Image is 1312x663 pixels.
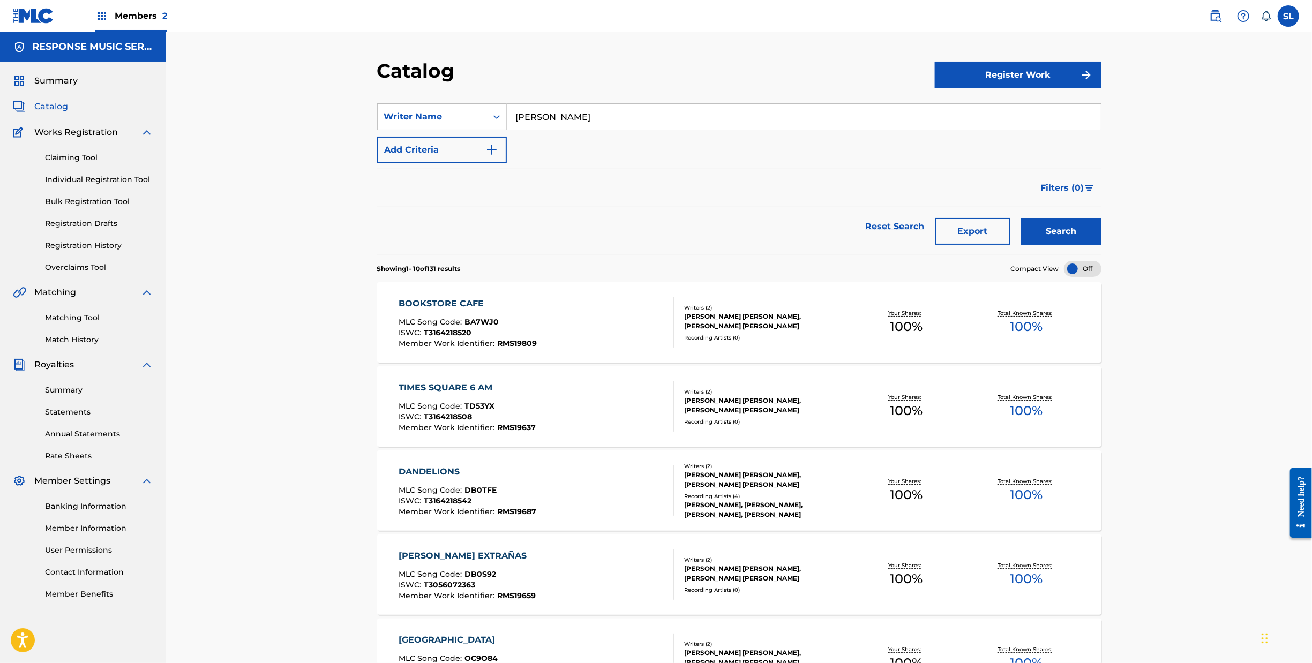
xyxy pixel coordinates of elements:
a: Claiming Tool [45,152,153,163]
a: Public Search [1205,5,1226,27]
p: Your Shares: [888,393,924,401]
div: Writers ( 2 ) [684,462,846,470]
img: expand [140,126,153,139]
span: 100 % [1010,317,1043,336]
span: T3056072363 [424,580,475,590]
span: T3164218542 [424,496,471,506]
span: ISWC : [399,412,424,421]
p: Your Shares: [888,561,924,569]
div: BOOKSTORE CAFE [399,297,537,310]
span: Matching [34,286,76,299]
a: Annual Statements [45,428,153,440]
a: Registration History [45,240,153,251]
span: 100 % [890,569,923,589]
img: help [1237,10,1250,22]
a: SummarySummary [13,74,78,87]
span: OC9O84 [464,653,498,663]
p: Showing 1 - 10 of 131 results [377,264,461,274]
div: Writers ( 2 ) [684,304,846,312]
div: Recording Artists ( 0 ) [684,334,846,342]
a: Matching Tool [45,312,153,323]
p: Your Shares: [888,645,924,653]
div: TIMES SQUARE 6 AM [399,381,536,394]
a: DANDELIONSMLC Song Code:DB0TFEISWC:T3164218542Member Work Identifier:RMS19687Writers (2)[PERSON_N... [377,450,1101,531]
span: MLC Song Code : [399,569,464,579]
span: MLC Song Code : [399,653,464,663]
span: T3164218508 [424,412,472,421]
span: Member Work Identifier : [399,423,497,432]
span: 100 % [890,485,923,504]
button: Search [1021,218,1101,245]
div: Help [1233,5,1254,27]
a: Contact Information [45,567,153,578]
button: Filters (0) [1034,175,1101,201]
a: Member Benefits [45,589,153,600]
span: Works Registration [34,126,118,139]
p: Total Known Shares: [998,561,1055,569]
div: Recording Artists ( 0 ) [684,586,846,594]
span: Compact View [1011,264,1059,274]
div: Chatt-widget [1258,612,1312,663]
span: ISWC : [399,580,424,590]
div: DANDELIONS [399,465,536,478]
img: f7272a7cc735f4ea7f67.svg [1080,69,1093,81]
a: Registration Drafts [45,218,153,229]
a: Member Information [45,523,153,534]
p: Total Known Shares: [998,309,1055,317]
a: Rate Sheets [45,450,153,462]
span: 100 % [890,401,923,420]
span: BA7WJ0 [464,317,499,327]
span: Member Settings [34,474,110,487]
img: Works Registration [13,126,27,139]
p: Your Shares: [888,477,924,485]
iframe: Resource Center [1282,459,1312,548]
span: Summary [34,74,78,87]
img: Royalties [13,358,26,371]
span: Royalties [34,358,74,371]
span: 2 [162,11,167,21]
img: search [1209,10,1222,22]
h5: RESPONSE MUSIC SERVICES [32,41,153,53]
span: 100 % [1010,569,1043,589]
img: Summary [13,74,26,87]
span: Members [115,10,167,22]
a: Summary [45,385,153,396]
div: Recording Artists ( 4 ) [684,492,846,500]
img: expand [140,474,153,487]
div: [PERSON_NAME] [PERSON_NAME], [PERSON_NAME] [PERSON_NAME] [684,564,846,583]
div: Writers ( 2 ) [684,388,846,396]
span: RMS19809 [497,338,537,348]
img: 9d2ae6d4665cec9f34b9.svg [485,144,498,156]
img: expand [140,358,153,371]
a: Individual Registration Tool [45,174,153,185]
span: Member Work Identifier : [399,507,497,516]
a: User Permissions [45,545,153,556]
div: [PERSON_NAME] EXTRAÑAS [399,549,536,562]
span: 100 % [1010,485,1043,504]
span: T3164218520 [424,328,471,337]
img: Top Rightsholders [95,10,108,22]
span: Filters ( 0 ) [1041,182,1084,194]
a: Overclaims Tool [45,262,153,273]
div: Recording Artists ( 0 ) [684,418,846,426]
div: [GEOGRAPHIC_DATA] [399,634,534,646]
img: Catalog [13,100,26,113]
div: [PERSON_NAME], [PERSON_NAME], [PERSON_NAME], [PERSON_NAME] [684,500,846,519]
span: DB0TFE [464,485,497,495]
button: Export [935,218,1010,245]
h2: Catalog [377,59,460,83]
span: RMS19687 [497,507,536,516]
div: User Menu [1278,5,1299,27]
span: 100 % [890,317,923,336]
span: ISWC : [399,328,424,337]
img: Matching [13,286,26,299]
div: Dra [1262,622,1268,654]
p: Total Known Shares: [998,645,1055,653]
form: Search Form [377,103,1101,255]
a: [PERSON_NAME] EXTRAÑASMLC Song Code:DB0S92ISWC:T3056072363Member Work Identifier:RMS19659Writers ... [377,534,1101,615]
img: MLC Logo [13,8,54,24]
span: Member Work Identifier : [399,338,497,348]
span: 100 % [1010,401,1043,420]
div: [PERSON_NAME] [PERSON_NAME], [PERSON_NAME] [PERSON_NAME] [684,470,846,489]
